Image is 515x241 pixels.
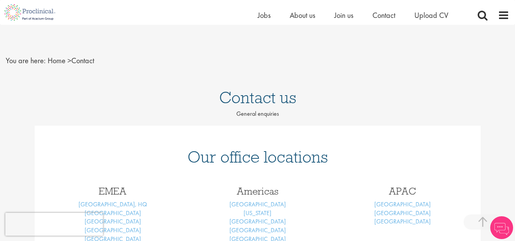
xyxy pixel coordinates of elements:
a: About us [290,10,315,20]
h3: Americas [191,186,324,196]
a: [GEOGRAPHIC_DATA] [374,209,431,217]
a: Join us [334,10,353,20]
h1: Our office locations [46,148,469,165]
a: Contact [372,10,395,20]
h3: EMEA [46,186,180,196]
img: Chatbot [490,216,513,239]
a: Jobs [258,10,271,20]
a: [GEOGRAPHIC_DATA] [85,209,141,217]
a: [GEOGRAPHIC_DATA] [85,226,141,234]
a: Upload CV [414,10,448,20]
a: [GEOGRAPHIC_DATA] [374,200,431,208]
iframe: reCAPTCHA [5,213,103,236]
a: [GEOGRAPHIC_DATA] [85,217,141,225]
a: [GEOGRAPHIC_DATA], HQ [79,200,147,208]
a: breadcrumb link to Home [48,56,66,65]
span: > [67,56,71,65]
a: [GEOGRAPHIC_DATA] [229,200,286,208]
h3: APAC [336,186,469,196]
a: [GEOGRAPHIC_DATA] [229,226,286,234]
span: You are here: [6,56,46,65]
a: [GEOGRAPHIC_DATA] [374,217,431,225]
a: [GEOGRAPHIC_DATA] [229,217,286,225]
a: [US_STATE] [244,209,271,217]
span: Contact [48,56,94,65]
